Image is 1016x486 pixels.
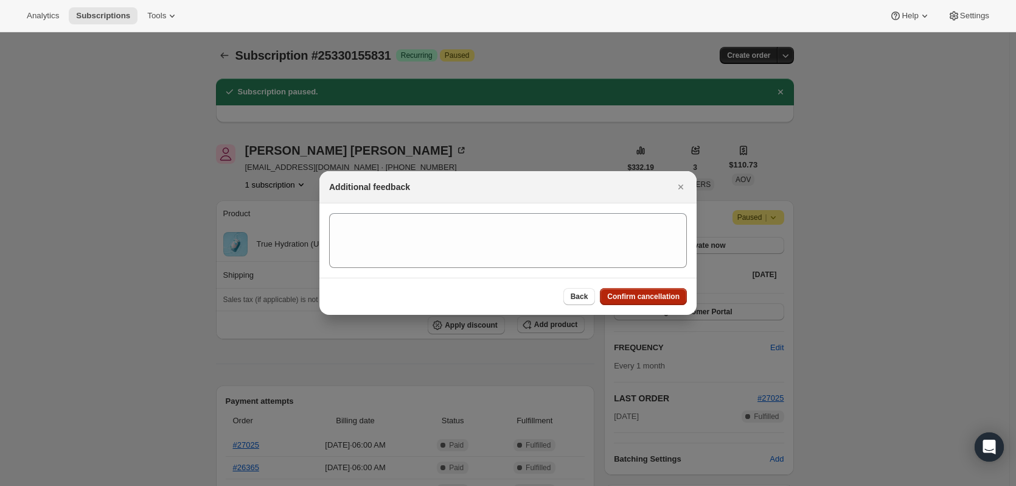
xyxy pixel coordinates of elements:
span: Tools [147,11,166,21]
button: Settings [941,7,997,24]
h2: Additional feedback [329,181,410,193]
button: Tools [140,7,186,24]
button: Analytics [19,7,66,24]
div: Open Intercom Messenger [975,432,1004,462]
button: Back [563,288,596,305]
span: Confirm cancellation [607,292,680,301]
span: Subscriptions [76,11,130,21]
span: Settings [960,11,989,21]
span: Analytics [27,11,59,21]
button: Help [882,7,938,24]
button: Subscriptions [69,7,137,24]
span: Help [902,11,918,21]
span: Back [571,292,588,301]
button: Confirm cancellation [600,288,687,305]
button: Close [672,178,689,195]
